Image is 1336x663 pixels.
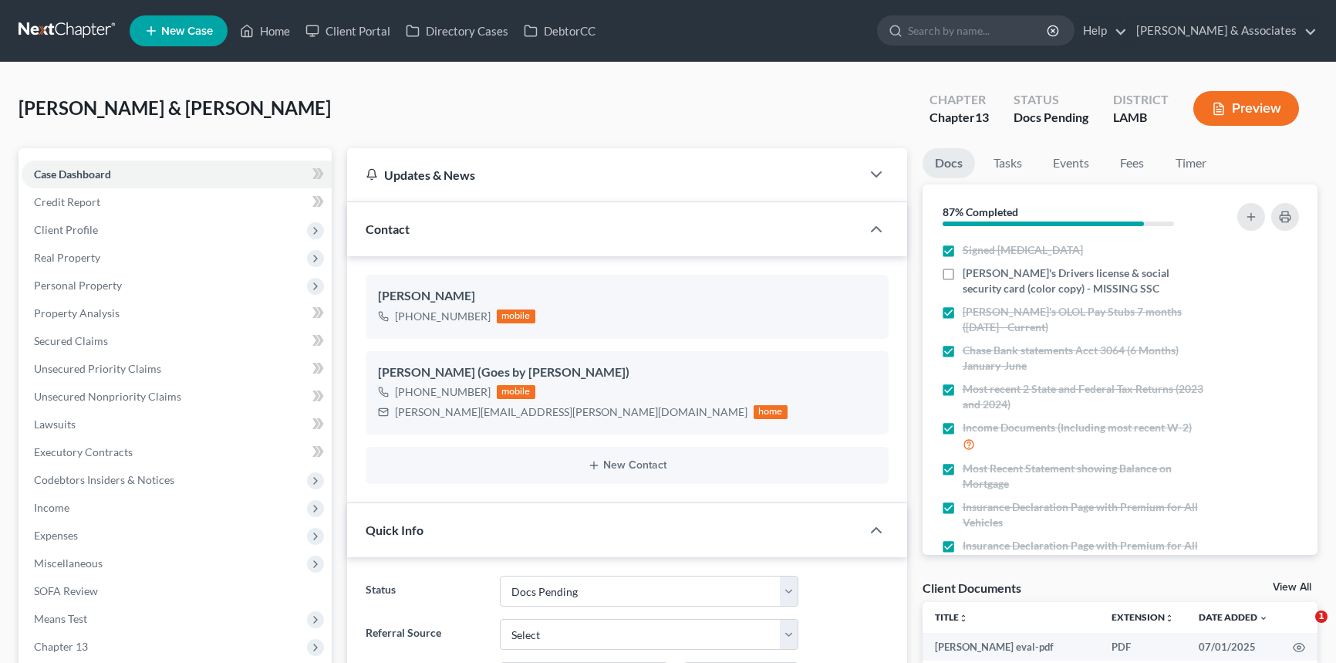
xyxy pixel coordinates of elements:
[497,385,535,399] div: mobile
[935,611,968,623] a: Titleunfold_more
[1186,633,1280,661] td: 07/01/2025
[1273,582,1311,593] a: View All
[395,384,491,400] div: [PHONE_NUMBER]
[22,577,332,605] a: SOFA Review
[232,17,298,45] a: Home
[1075,17,1127,45] a: Help
[1099,633,1186,661] td: PDF
[22,438,332,466] a: Executory Contracts
[1112,611,1174,623] a: Extensionunfold_more
[943,205,1018,218] strong: 87% Completed
[378,364,876,382] div: [PERSON_NAME] (Goes by [PERSON_NAME])
[1113,91,1169,109] div: District
[963,242,1083,258] span: Signed [MEDICAL_DATA]
[1113,109,1169,127] div: LAMB
[923,148,975,178] a: Docs
[34,279,122,292] span: Personal Property
[34,195,100,208] span: Credit Report
[497,310,535,323] div: mobile
[929,91,989,109] div: Chapter
[516,17,603,45] a: DebtorCC
[378,287,876,306] div: [PERSON_NAME]
[34,529,78,542] span: Expenses
[22,383,332,411] a: Unsecured Nonpriority Claims
[395,309,491,324] div: [PHONE_NUMBER]
[34,223,98,236] span: Client Profile
[963,538,1206,569] span: Insurance Declaration Page with Premium for All Real Estate
[22,327,332,355] a: Secured Claims
[963,266,1206,296] span: [PERSON_NAME]'s Drivers license & social security card (color copy) - MISSING SSC
[298,17,398,45] a: Client Portal
[1129,17,1317,45] a: [PERSON_NAME] & Associates
[358,576,492,607] label: Status
[1259,614,1268,623] i: expand_more
[1163,148,1219,178] a: Timer
[1014,91,1088,109] div: Status
[34,334,108,347] span: Secured Claims
[1315,611,1328,623] span: 1
[22,411,332,438] a: Lawsuits
[161,25,213,37] span: New Case
[963,381,1206,412] span: Most recent 2 State and Federal Tax Returns (2023 and 2024)
[34,167,111,181] span: Case Dashboard
[959,614,968,623] i: unfold_more
[22,355,332,383] a: Unsecured Priority Claims
[981,148,1034,178] a: Tasks
[358,619,492,650] label: Referral Source
[366,523,423,537] span: Quick Info
[1108,148,1157,178] a: Fees
[378,459,876,472] button: New Contact
[975,110,989,124] span: 13
[908,16,1049,45] input: Search by name...
[1041,148,1102,178] a: Events
[34,390,181,403] span: Unsecured Nonpriority Claims
[1193,91,1299,126] button: Preview
[366,222,410,236] span: Contact
[963,461,1206,492] span: Most Recent Statement showing Balance on Mortgage
[34,473,174,486] span: Codebtors Insiders & Notices
[34,251,100,264] span: Real Property
[22,299,332,327] a: Property Analysis
[22,161,332,188] a: Case Dashboard
[923,580,1021,596] div: Client Documents
[1165,614,1174,623] i: unfold_more
[395,404,747,420] div: [PERSON_NAME][EMAIL_ADDRESS][PERSON_NAME][DOMAIN_NAME]
[366,167,842,183] div: Updates & News
[34,612,87,625] span: Means Test
[754,405,788,419] div: home
[34,445,133,458] span: Executory Contracts
[963,420,1192,435] span: Income Documents (Including most recent W-2)
[19,96,331,119] span: [PERSON_NAME] & [PERSON_NAME]
[1199,611,1268,623] a: Date Added expand_more
[34,556,103,570] span: Miscellaneous
[963,343,1206,374] span: Chase Bank statements Acct 3064 (6 Months) January-June
[1014,109,1088,127] div: Docs Pending
[34,501,69,514] span: Income
[22,188,332,216] a: Credit Report
[34,640,88,653] span: Chapter 13
[963,304,1206,335] span: [PERSON_NAME]'s OLOL Pay Stubs 7 months ([DATE] - Current)
[398,17,516,45] a: Directory Cases
[1284,611,1321,648] iframe: Intercom live chat
[963,499,1206,530] span: Insurance Declaration Page with Premium for All Vehicles
[923,633,1100,661] td: [PERSON_NAME] eval-pdf
[34,418,76,431] span: Lawsuits
[34,306,120,320] span: Property Analysis
[34,584,98,597] span: SOFA Review
[929,109,989,127] div: Chapter
[34,362,161,375] span: Unsecured Priority Claims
